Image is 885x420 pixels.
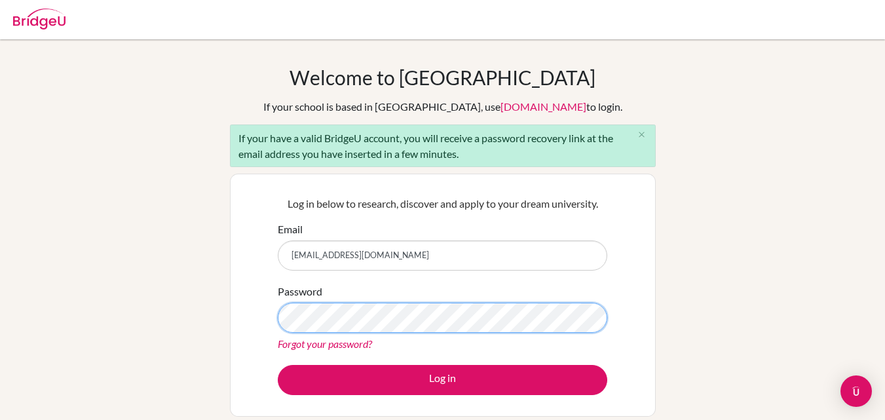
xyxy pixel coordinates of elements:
[278,196,607,212] p: Log in below to research, discover and apply to your dream university.
[278,284,322,299] label: Password
[278,337,372,350] a: Forgot your password?
[629,125,655,145] button: Close
[263,99,622,115] div: If your school is based in [GEOGRAPHIC_DATA], use to login.
[278,221,303,237] label: Email
[290,66,595,89] h1: Welcome to [GEOGRAPHIC_DATA]
[13,9,66,29] img: Bridge-U
[840,375,872,407] div: Open Intercom Messenger
[230,124,656,167] div: If your have a valid BridgeU account, you will receive a password recovery link at the email addr...
[500,100,586,113] a: [DOMAIN_NAME]
[637,130,647,140] i: close
[278,365,607,395] button: Log in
